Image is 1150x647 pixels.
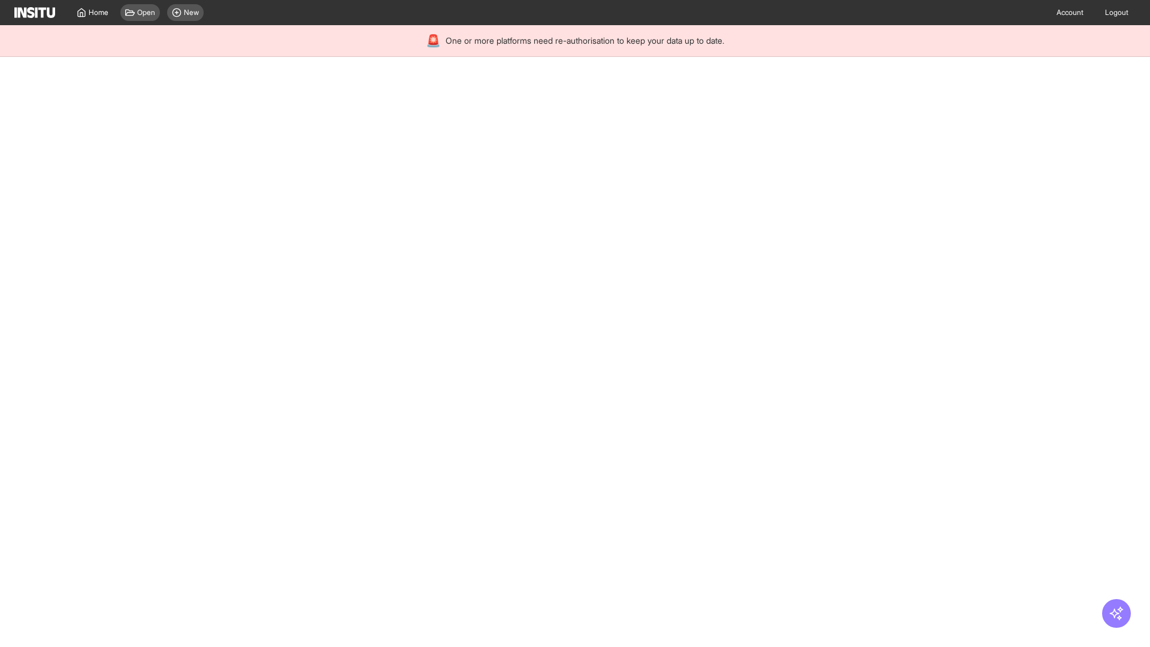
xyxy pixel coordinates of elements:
[137,8,155,17] span: Open
[446,35,724,47] span: One or more platforms need re-authorisation to keep your data up to date.
[426,32,441,49] div: 🚨
[184,8,199,17] span: New
[14,7,55,18] img: Logo
[89,8,108,17] span: Home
